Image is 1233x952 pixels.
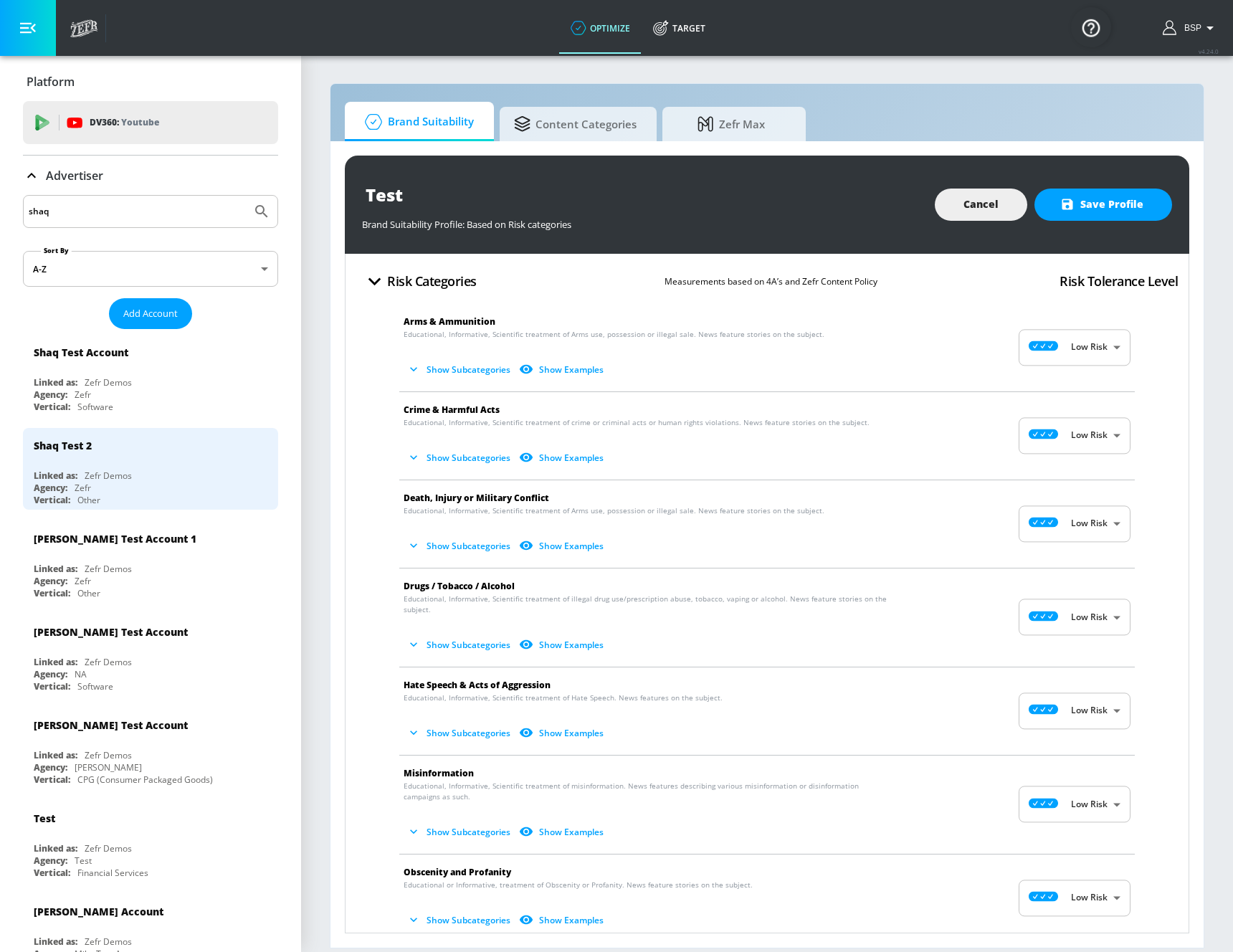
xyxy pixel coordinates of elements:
[1060,271,1178,291] h4: Risk Tolerance Level
[1034,189,1172,221] button: Save Profile
[404,446,516,470] button: Show Subcategories
[34,680,70,692] div: Vertical:
[1071,705,1108,718] p: Low Risk
[85,749,132,761] div: Zefr Demos
[387,271,477,291] h4: Risk Categories
[404,534,516,558] button: Show Subcategories
[963,196,999,214] span: Cancel
[77,680,113,692] div: Software
[516,534,609,558] button: Show Examples
[75,668,87,680] div: NA
[404,781,896,802] span: Educational, Informative, Scientific treatment of misinformation. News features describing variou...
[85,936,132,948] div: Zefr Demos
[34,376,77,389] div: Linked as:
[404,505,824,516] span: Educational, Informative, Scientific treatment of Arms use, possession or illegal sale. News feat...
[109,298,192,329] button: Add Account
[75,761,142,773] div: [PERSON_NAME]
[516,908,609,932] button: Show Examples
[362,211,920,231] div: Brand Suitability Profile: Based on Risk categories
[85,656,132,668] div: Zefr Demos
[77,867,148,879] div: Financial Services
[559,2,642,54] a: optimize
[516,721,609,745] button: Show Examples
[23,801,278,882] div: TestLinked as:Zefr DemosAgency:TestVertical:Financial Services
[34,494,70,506] div: Vertical:
[1071,518,1108,530] p: Low Risk
[34,761,67,773] div: Agency:
[34,575,67,587] div: Agency:
[404,679,551,691] span: Hate Speech & Acts of Aggression
[404,329,824,340] span: Educational, Informative, Scientific treatment of Arms use, possession or illegal sale. News feat...
[404,866,511,878] span: Obscenity and Profanity
[1199,47,1219,55] span: v 4.24.0
[77,773,213,786] div: CPG (Consumer Packaged Goods)
[23,335,278,416] div: Shaq Test AccountLinked as:Zefr DemosAgency:ZefrVertical:Software
[85,376,132,389] div: Zefr Demos
[516,446,609,470] button: Show Examples
[75,855,92,867] div: Test
[1071,429,1108,442] p: Low Risk
[85,842,132,855] div: Zefr Demos
[1071,892,1108,905] p: Low Risk
[1071,611,1108,624] p: Low Risk
[34,587,70,599] div: Vertical:
[46,168,103,184] p: Advertiser
[23,428,278,510] div: Shaq Test 2Linked as:Zefr DemosAgency:ZefrVertical:Other
[404,580,515,592] span: Drugs / Tobacco / Alcohol
[34,855,67,867] div: Agency:
[77,401,113,413] div: Software
[34,867,70,879] div: Vertical:
[41,246,72,255] label: Sort By
[34,532,196,546] div: [PERSON_NAME] Test Account 1
[404,721,516,745] button: Show Subcategories
[404,404,500,416] span: Crime & Harmful Acts
[404,417,870,428] span: Educational, Informative, Scientific treatment of crime or criminal acts or human rights violatio...
[404,594,896,615] span: Educational, Informative, Scientific treatment of illegal drug use/prescription abuse, tobacco, v...
[34,439,92,452] div: Shaq Test 2
[1063,196,1143,214] span: Save Profile
[77,494,100,506] div: Other
[34,625,188,639] div: [PERSON_NAME] Test Account
[1071,798,1108,811] p: Low Risk
[1071,341,1108,354] p: Low Risk
[34,401,70,413] div: Vertical:
[77,587,100,599] div: Other
[516,633,609,657] button: Show Examples
[23,521,278,603] div: [PERSON_NAME] Test Account 1Linked as:Zefr DemosAgency:ZefrVertical:Other
[29,202,246,221] input: Search by name
[23,62,278,102] div: Platform
[123,305,178,322] span: Add Account
[1163,19,1219,37] button: BSP
[404,358,516,381] button: Show Subcategories
[404,492,549,504] span: Death, Injury or Military Conflict
[75,575,91,587] div: Zefr
[404,908,516,932] button: Show Subcategories
[23,614,278,696] div: [PERSON_NAME] Test AccountLinked as:Zefr DemosAgency:NAVertical:Software
[34,749,77,761] div: Linked as:
[34,936,77,948] div: Linked as:
[23,101,278,144] div: DV360: Youtube
[23,251,278,287] div: A-Z
[404,315,495,328] span: Arms & Ammunition
[23,708,278,789] div: [PERSON_NAME] Test AccountLinked as:Zefr DemosAgency:[PERSON_NAME]Vertical:CPG (Consumer Packaged...
[34,773,70,786] div: Vertical:
[34,718,188,732] div: [PERSON_NAME] Test Account
[1179,23,1201,33] span: login as: bsp_linking@zefr.com
[404,880,753,890] span: Educational or Informative, treatment of Obscenity or Profanity. News feature stories on the subj...
[85,470,132,482] div: Zefr Demos
[34,905,163,918] div: [PERSON_NAME] Account
[27,74,75,90] p: Platform
[359,105,474,139] span: Brand Suitability
[34,346,128,359] div: Shaq Test Account
[516,358,609,381] button: Show Examples
[23,156,278,196] div: Advertiser
[677,107,786,141] span: Zefr Max
[935,189,1027,221] button: Cancel
[34,470,77,482] div: Linked as:
[85,563,132,575] div: Zefr Demos
[356,265,482,298] button: Risk Categories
